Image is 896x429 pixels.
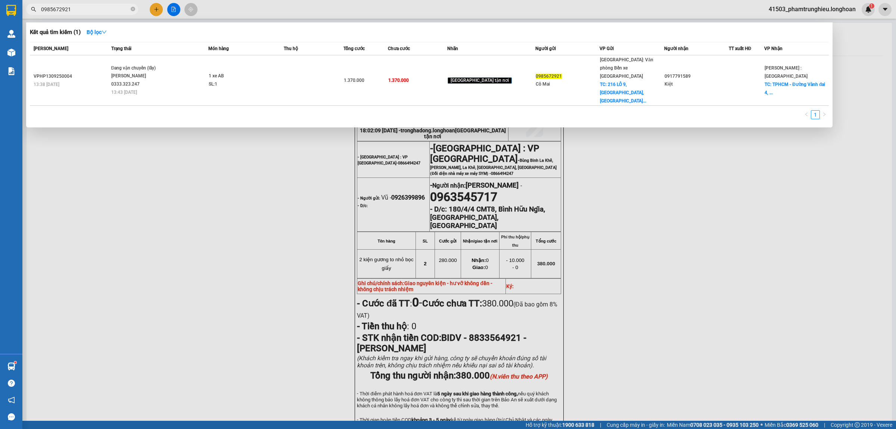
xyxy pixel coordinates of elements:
div: [PERSON_NAME] 0333.323.247 [111,72,167,88]
span: Chưa cước [388,46,410,51]
span: 13:43 [DATE] [111,90,137,95]
button: right [820,110,829,119]
span: VP Gửi [600,46,614,51]
div: Kiệt [665,80,728,88]
span: Trạng thái [111,46,131,51]
span: Người nhận [664,46,688,51]
span: [GEOGRAPHIC_DATA] tận nơi [448,77,512,84]
div: VPHP1309250004 [34,72,109,80]
img: solution-icon [7,67,15,75]
span: notification [8,396,15,404]
li: Next Page [820,110,829,119]
div: 0917791589 [665,72,728,80]
span: 0985672921 [536,74,562,79]
span: TT xuất HĐ [729,46,752,51]
span: right [822,112,827,117]
input: Tìm tên, số ĐT hoặc mã đơn [41,5,129,13]
img: logo-vxr [6,5,16,16]
img: warehouse-icon [7,49,15,56]
span: message [8,413,15,420]
div: SL: 1 [209,80,265,89]
li: Previous Page [802,110,811,119]
span: search [31,7,36,12]
span: Nhãn [447,46,458,51]
h3: Kết quả tìm kiếm ( 1 ) [30,28,81,36]
span: down [102,30,107,35]
span: [PERSON_NAME] : [GEOGRAPHIC_DATA] [765,65,808,79]
span: [GEOGRAPHIC_DATA]: Văn phòng Bến xe [GEOGRAPHIC_DATA] [600,57,653,79]
button: left [802,110,811,119]
span: TC: TPHCM - Đường Vành đai 4, ... [765,82,825,95]
span: TC: 216 LÔ 9, [GEOGRAPHIC_DATA], [GEOGRAPHIC_DATA]... [600,82,646,104]
span: close-circle [131,7,135,11]
a: 1 [811,111,819,119]
span: left [804,112,809,117]
span: Thu hộ [284,46,298,51]
div: Đang vận chuyển (lấy) [111,64,167,72]
span: close-circle [131,6,135,13]
span: 1.370.000 [388,78,409,83]
span: VP Nhận [764,46,783,51]
img: warehouse-icon [7,30,15,38]
span: Người gửi [535,46,556,51]
div: 1 xe AB [209,72,265,80]
span: 1.370.000 [344,78,364,83]
div: Cô Mai [536,80,600,88]
span: Món hàng [208,46,229,51]
li: 1 [811,110,820,119]
span: Tổng cước [343,46,365,51]
span: 13:38 [DATE] [34,82,59,87]
span: question-circle [8,380,15,387]
span: [PERSON_NAME] [34,46,68,51]
img: warehouse-icon [7,362,15,370]
sup: 1 [14,361,16,364]
strong: Bộ lọc [87,29,107,35]
button: Bộ lọcdown [81,26,113,38]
